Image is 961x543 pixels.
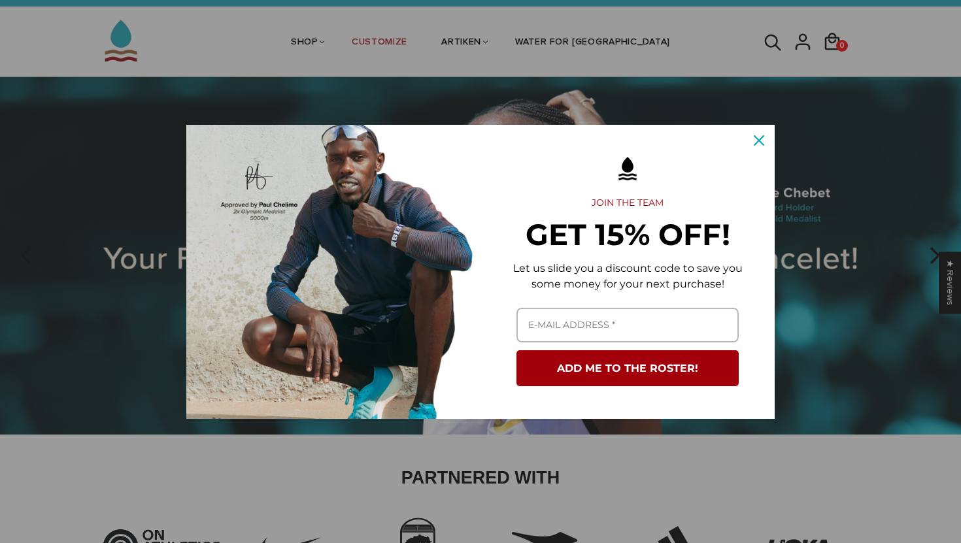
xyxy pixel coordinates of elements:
svg: close icon [754,135,764,146]
h2: JOIN THE TEAM [501,197,754,209]
button: Close [743,125,775,156]
button: ADD ME TO THE ROSTER! [516,350,739,386]
p: Let us slide you a discount code to save you some money for your next purchase! [501,261,754,292]
strong: GET 15% OFF! [526,216,730,252]
input: Email field [516,308,739,342]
